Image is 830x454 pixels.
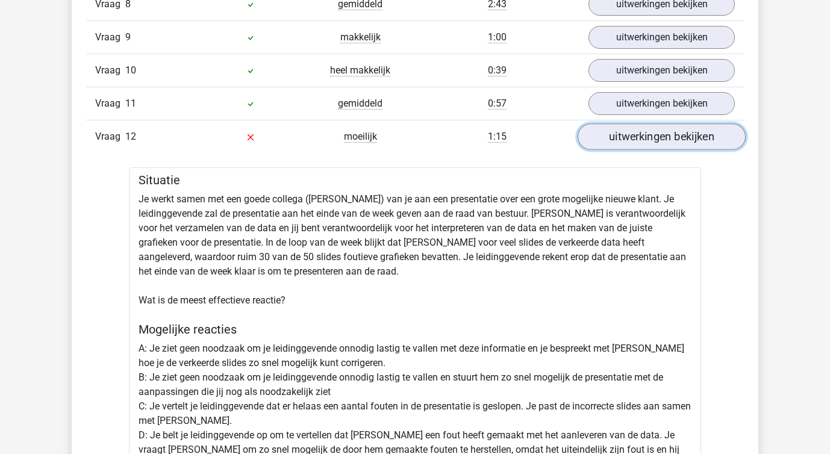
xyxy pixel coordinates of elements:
[588,92,735,115] a: uitwerkingen bekijken
[578,123,746,150] a: uitwerkingen bekijken
[139,322,691,337] h5: Mogelijke reacties
[95,30,125,45] span: Vraag
[95,129,125,144] span: Vraag
[338,98,382,110] span: gemiddeld
[344,131,377,143] span: moeilijk
[340,31,381,43] span: makkelijk
[588,59,735,82] a: uitwerkingen bekijken
[95,63,125,78] span: Vraag
[330,64,390,76] span: heel makkelijk
[125,64,136,76] span: 10
[139,173,691,187] h5: Situatie
[95,96,125,111] span: Vraag
[125,31,131,43] span: 9
[488,31,507,43] span: 1:00
[125,98,136,109] span: 11
[488,131,507,143] span: 1:15
[125,131,136,142] span: 12
[488,64,507,76] span: 0:39
[588,26,735,49] a: uitwerkingen bekijken
[488,98,507,110] span: 0:57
